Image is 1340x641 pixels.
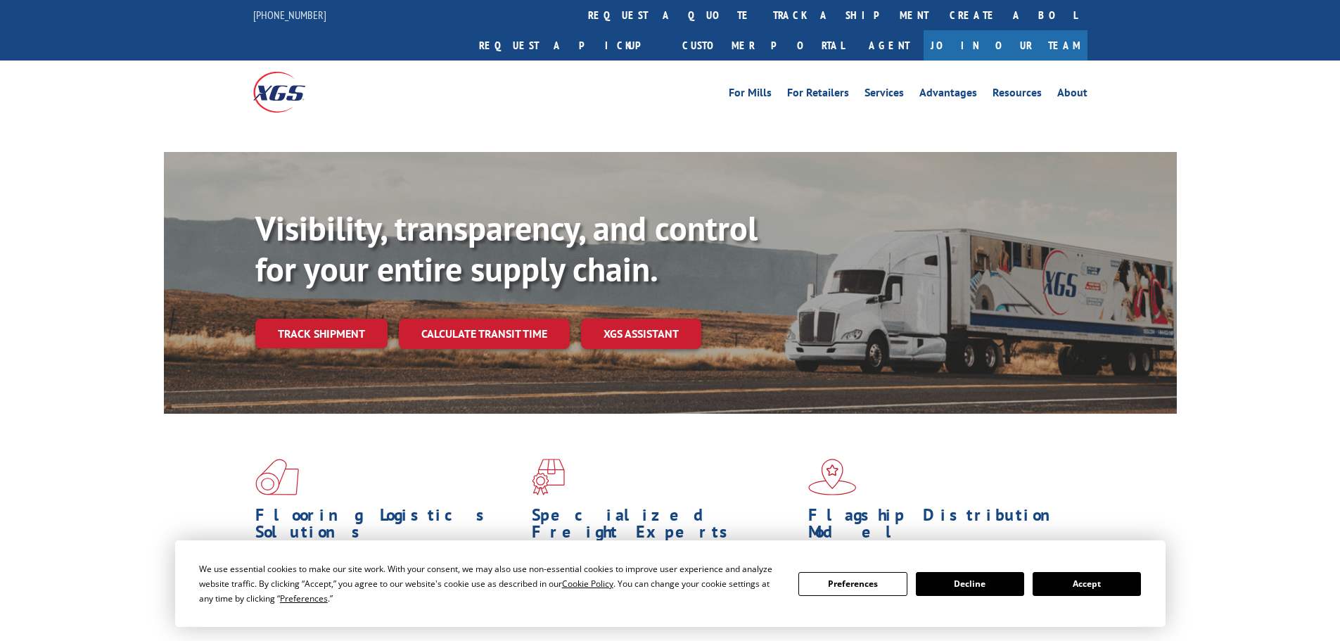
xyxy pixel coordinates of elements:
[255,319,388,348] a: Track shipment
[175,540,1166,627] div: Cookie Consent Prompt
[808,459,857,495] img: xgs-icon-flagship-distribution-model-red
[532,459,565,495] img: xgs-icon-focused-on-flooring-red
[199,561,781,606] div: We use essential cookies to make our site work. With your consent, we may also use non-essential ...
[255,206,758,291] b: Visibility, transparency, and control for your entire supply chain.
[562,578,613,590] span: Cookie Policy
[672,30,855,61] a: Customer Portal
[993,87,1042,103] a: Resources
[787,87,849,103] a: For Retailers
[1033,572,1141,596] button: Accept
[924,30,1087,61] a: Join Our Team
[280,592,328,604] span: Preferences
[1057,87,1087,103] a: About
[798,572,907,596] button: Preferences
[399,319,570,349] a: Calculate transit time
[916,572,1024,596] button: Decline
[581,319,701,349] a: XGS ASSISTANT
[808,507,1074,547] h1: Flagship Distribution Model
[729,87,772,103] a: For Mills
[532,507,798,547] h1: Specialized Freight Experts
[855,30,924,61] a: Agent
[255,459,299,495] img: xgs-icon-total-supply-chain-intelligence-red
[864,87,904,103] a: Services
[255,507,521,547] h1: Flooring Logistics Solutions
[253,8,326,22] a: [PHONE_NUMBER]
[919,87,977,103] a: Advantages
[468,30,672,61] a: Request a pickup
